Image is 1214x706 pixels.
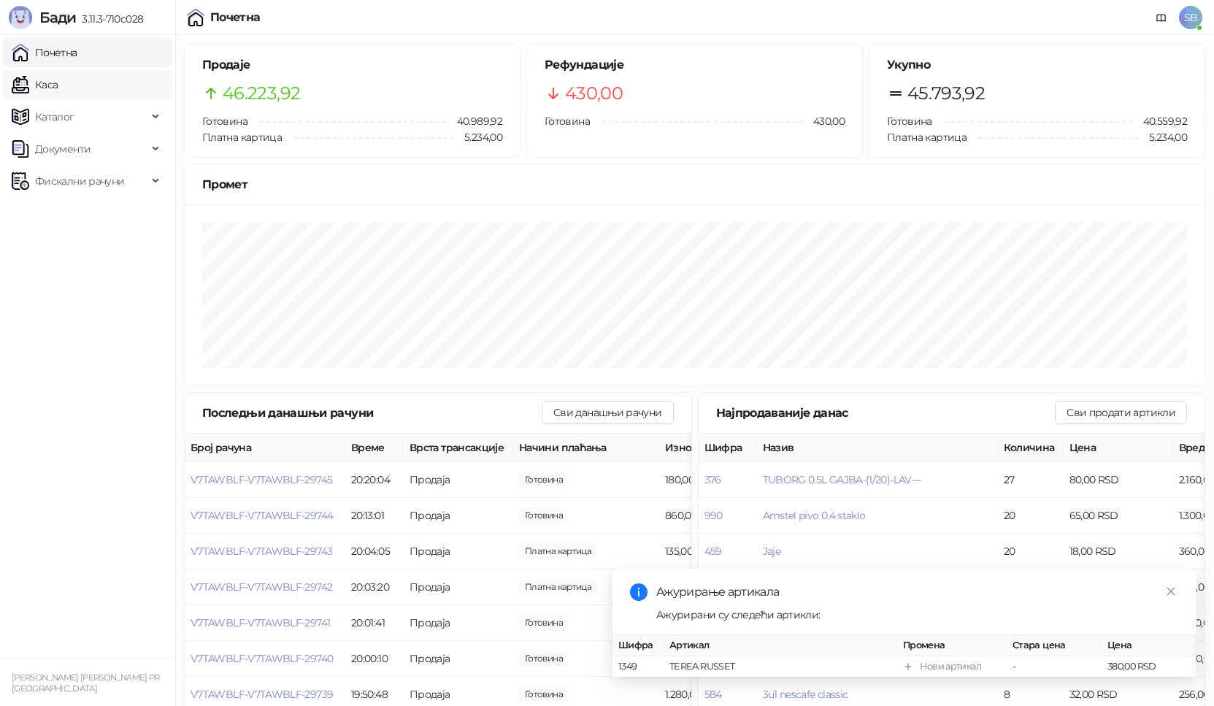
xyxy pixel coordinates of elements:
span: 5.234,00 [454,129,502,145]
td: 18,00 RSD [1064,534,1173,569]
a: Close [1163,583,1179,599]
button: TUBORG 0.5L GAJBA-(1/20)-LAV--- [763,473,921,486]
td: 20:01:41 [345,605,404,641]
th: Шифра [699,434,757,462]
span: V7TAWBLF-V7TAWBLF-29741 [191,616,330,629]
td: 20:20:04 [345,462,404,498]
button: V7TAWBLF-V7TAWBLF-29739 [191,688,333,701]
td: Продаја [404,569,513,605]
div: Најпродаваније данас [716,404,1056,422]
th: Начини плаћања [513,434,659,462]
span: 1.280,00 [519,686,569,702]
span: 271,00 [519,579,597,595]
div: Последњи данашњи рачуни [202,404,542,422]
div: Ажурирани су следећи артикли: [656,607,1179,623]
span: 5.234,00 [1139,129,1187,145]
div: Промет [202,175,1187,193]
th: Цена [1064,434,1173,462]
td: Продаја [404,534,513,569]
td: - [1007,656,1102,678]
button: 3u1 nescafe classic [763,688,848,701]
td: Продаја [404,641,513,677]
th: Број рачуна [185,434,345,462]
td: 65,00 RSD [1064,498,1173,534]
th: Време [345,434,404,462]
img: Logo [9,6,32,29]
a: Почетна [12,38,77,67]
span: Готовина [202,115,247,128]
td: 20:03:20 [345,569,404,605]
td: 20 [998,534,1064,569]
th: Стара цена [1007,635,1102,656]
th: Износ [659,434,769,462]
th: Артикал [664,635,897,656]
td: TEREA RUSSET [664,656,897,678]
button: Amstel pivo 0.4 staklo [763,509,866,522]
span: 920,00 [519,615,569,631]
h5: Укупно [887,56,1187,74]
button: 376 [704,473,721,486]
small: [PERSON_NAME] [PERSON_NAME] PR [GEOGRAPHIC_DATA] [12,672,160,694]
span: SB [1179,6,1202,29]
span: Jaje [763,545,780,558]
span: Платна картица [887,131,967,144]
span: Платна картица [202,131,282,144]
span: Готовина [545,115,590,128]
button: 459 [704,545,722,558]
span: Фискални рачуни [35,166,124,196]
td: 20:04:05 [345,534,404,569]
td: 135,00 RSD [659,534,769,569]
th: Назив [757,434,998,462]
span: 46.223,92 [223,80,300,107]
th: Промена [897,635,1007,656]
td: Продаја [404,498,513,534]
td: 27 [998,462,1064,498]
button: 990 [704,509,723,522]
a: Документација [1150,6,1173,29]
td: 80,00 RSD [1064,462,1173,498]
button: V7TAWBLF-V7TAWBLF-29740 [191,652,333,665]
div: Почетна [210,12,261,23]
button: V7TAWBLF-V7TAWBLF-29743 [191,545,332,558]
span: 375,00 [519,651,569,667]
td: 20:00:10 [345,641,404,677]
td: 380,00 RSD [1102,656,1196,678]
th: Количина [998,434,1064,462]
span: 180,00 [519,472,569,488]
th: Цена [1102,635,1196,656]
td: 20:13:01 [345,498,404,534]
button: Сви продати артикли [1055,401,1187,424]
td: 20 [998,498,1064,534]
button: V7TAWBLF-V7TAWBLF-29742 [191,580,332,594]
h5: Продаје [202,56,502,74]
div: Ажурирање артикала [656,583,1179,601]
span: 430,00 [565,80,623,107]
span: Бади [39,9,76,26]
th: Врста трансакције [404,434,513,462]
span: Документи [35,134,91,164]
div: Нови артикал [920,659,981,674]
button: 584 [704,688,722,701]
span: 860,00 [519,507,569,523]
button: V7TAWBLF-V7TAWBLF-29745 [191,473,332,486]
button: V7TAWBLF-V7TAWBLF-29744 [191,509,333,522]
span: 3.11.3-710c028 [76,12,143,26]
span: 135,00 [519,543,597,559]
span: close [1166,586,1176,596]
span: 40.989,92 [447,113,502,129]
span: 40.559,92 [1133,113,1187,129]
th: Шифра [612,635,664,656]
span: Каталог [35,102,74,131]
td: 180,00 RSD [659,462,769,498]
h5: Рефундације [545,56,845,74]
td: Продаја [404,462,513,498]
